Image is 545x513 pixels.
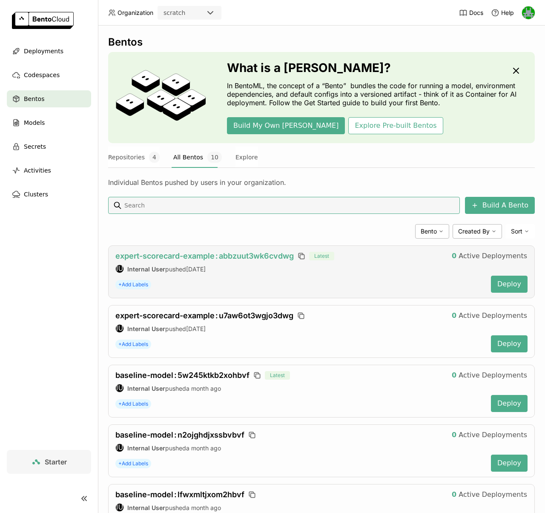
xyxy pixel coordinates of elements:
span: Secrets [24,141,46,152]
span: Deployments [24,46,63,56]
strong: 0 [452,431,456,439]
button: Deploy [491,455,528,472]
span: Docs [469,9,483,17]
span: : [215,251,218,260]
div: IU [116,384,123,392]
span: Codespaces [24,70,60,80]
span: Active Deployments [459,431,527,439]
p: In BentoML, the concept of a “Bento” bundles the code for running a model, environment dependenci... [227,81,528,107]
a: Models [7,114,91,131]
div: Bento [415,224,449,239]
span: +Add Labels [115,340,151,349]
span: a month ago [186,444,221,452]
span: baseline-model 5w245ktkb2xohbvf [115,371,250,380]
span: Latest [309,252,334,260]
div: pushed [115,503,484,512]
strong: Internal User [127,444,165,452]
div: pushed [115,265,484,273]
span: : [174,490,177,499]
div: Bentos [108,36,535,49]
span: : [174,430,177,439]
div: Created By [453,224,502,239]
span: : [215,311,218,320]
span: Latest [265,371,290,380]
div: Internal User [115,265,124,273]
input: Selected scratch. [186,9,187,17]
img: Sean Hickey [522,6,535,19]
button: 0Active Deployments [445,367,534,384]
span: Bento [421,228,437,235]
strong: 0 [452,490,456,499]
button: Explore Pre-built Bentos [348,117,443,134]
span: Organization [118,9,153,17]
span: : [174,371,177,380]
a: Deployments [7,43,91,60]
span: [DATE] [186,325,206,332]
span: Bentos [24,94,44,104]
input: Search [123,199,456,212]
span: a month ago [186,385,221,392]
div: pushed [115,324,484,333]
span: expert-scorecard-example u7aw6ot3wgjo3dwg [115,311,293,320]
span: Activities [24,165,51,176]
div: IU [116,444,123,452]
div: IU [116,265,123,273]
span: a month ago [186,504,221,511]
div: Internal User [115,444,124,452]
span: Active Deployments [459,371,527,380]
a: Secrets [7,138,91,155]
span: Active Deployments [459,311,527,320]
div: pushed [115,444,484,452]
button: 0Active Deployments [445,307,534,324]
span: Sort [511,228,522,235]
a: baseline-model:lfwxmltjxom2hbvf [115,490,244,499]
span: Active Deployments [459,252,527,260]
a: Codespaces [7,66,91,84]
span: Active Deployments [459,490,527,499]
button: Build My Own [PERSON_NAME] [227,117,345,134]
h3: What is a [PERSON_NAME]? [227,61,528,75]
div: Internal User [115,503,124,512]
div: IU [116,504,123,511]
a: Docs [459,9,483,17]
span: 10 [207,152,222,163]
button: Deploy [491,276,528,293]
div: pushed [115,384,484,392]
div: IU [116,325,123,332]
a: Clusters [7,186,91,203]
span: +Add Labels [115,399,151,409]
button: 0Active Deployments [445,248,534,265]
span: Models [24,118,45,128]
strong: 0 [452,371,456,380]
div: Internal User [115,384,124,392]
a: Activities [7,162,91,179]
button: Deploy [491,335,528,352]
button: Repositories [108,147,160,168]
a: baseline-model:n2ojghdjxssbvbvf [115,430,244,440]
button: 0Active Deployments [445,427,534,444]
span: expert-scorecard-example abbzuut3wk6cvdwg [115,251,294,260]
div: Sort [505,224,535,239]
div: Help [491,9,514,17]
span: Created By [458,228,490,235]
div: Individual Bentos pushed by users in your organization. [108,178,535,187]
span: baseline-model lfwxmltjxom2hbvf [115,490,244,499]
img: logo [12,12,74,29]
a: baseline-model:5w245ktkb2xohbvf [115,371,250,380]
strong: Internal User [127,265,165,273]
button: Explore [235,147,258,168]
strong: Internal User [127,385,165,392]
div: scratch [163,9,185,17]
strong: 0 [452,311,456,320]
span: baseline-model n2ojghdjxssbvbvf [115,430,244,439]
span: +Add Labels [115,280,151,289]
a: Starter [7,450,91,474]
span: +Add Labels [115,459,151,468]
strong: Internal User [127,504,165,511]
span: Starter [45,458,67,466]
a: expert-scorecard-example:u7aw6ot3wgjo3dwg [115,311,293,320]
span: 4 [149,152,160,163]
span: Help [501,9,514,17]
strong: 0 [452,252,456,260]
a: Bentos [7,90,91,107]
